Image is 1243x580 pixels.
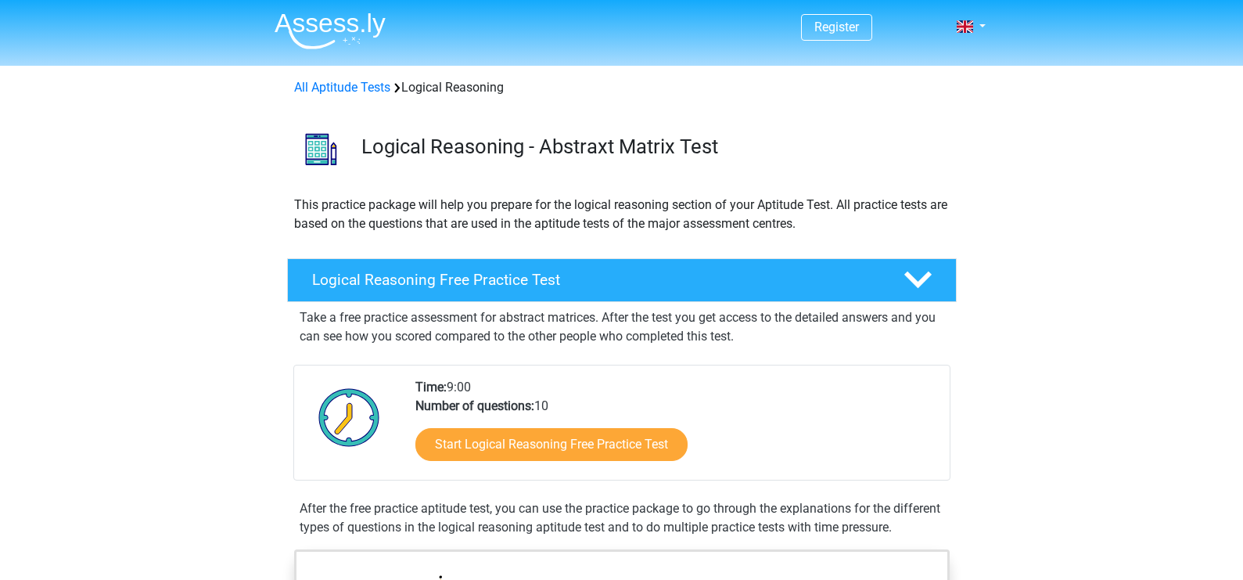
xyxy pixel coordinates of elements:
img: Clock [310,378,389,456]
img: logical reasoning [288,116,354,182]
h4: Logical Reasoning Free Practice Test [312,271,878,289]
div: 9:00 10 [404,378,949,480]
a: All Aptitude Tests [294,80,390,95]
b: Time: [415,380,447,394]
div: Logical Reasoning [288,78,956,97]
b: Number of questions: [415,398,534,413]
img: Assessly [275,13,386,49]
div: After the free practice aptitude test, you can use the practice package to go through the explana... [293,499,950,537]
a: Logical Reasoning Free Practice Test [281,258,963,302]
p: This practice package will help you prepare for the logical reasoning section of your Aptitude Te... [294,196,950,233]
p: Take a free practice assessment for abstract matrices. After the test you get access to the detai... [300,308,944,346]
a: Register [814,20,859,34]
h3: Logical Reasoning - Abstraxt Matrix Test [361,135,944,159]
a: Start Logical Reasoning Free Practice Test [415,428,688,461]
